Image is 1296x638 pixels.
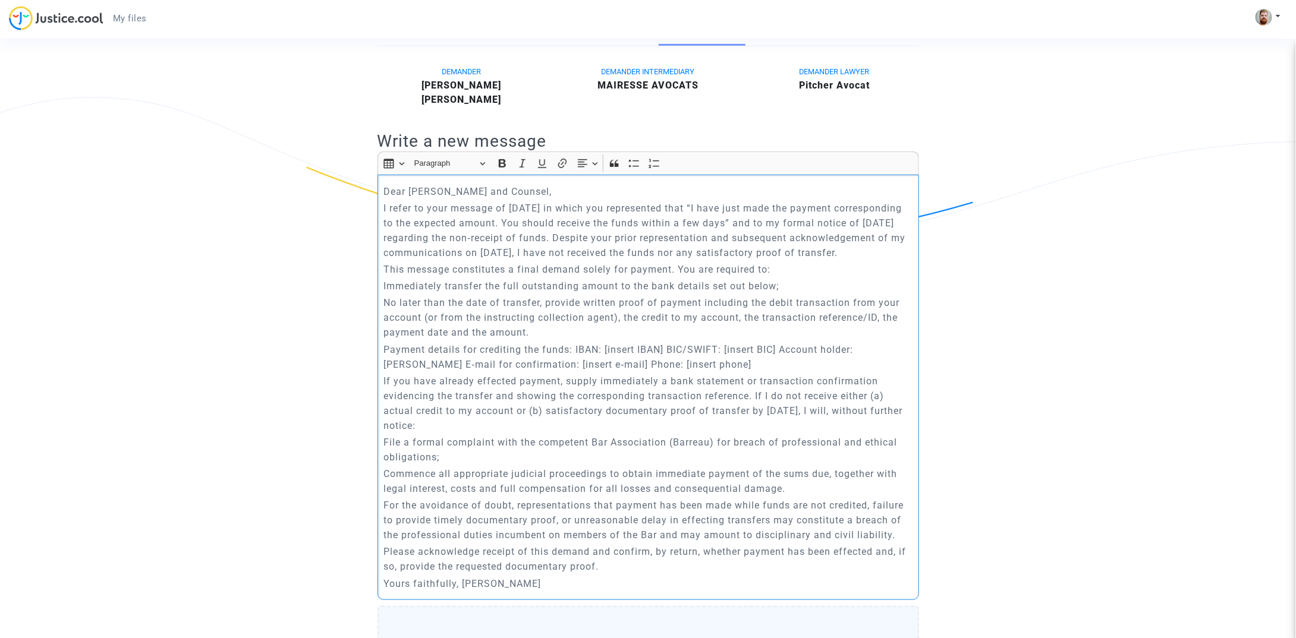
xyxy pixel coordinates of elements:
[383,576,913,591] p: Yours faithfully, [PERSON_NAME]
[378,131,919,151] h2: Write a new message
[113,13,147,24] span: My files
[383,466,913,496] p: Commence all appropriate judicial proceedings to obtain immediate payment of the sums due, togeth...
[103,10,156,27] a: My files
[9,6,103,30] img: jc-logo.svg
[383,435,913,465] p: File a formal complaint with the competent Bar Association (Barreau) for breach of professional a...
[383,201,913,260] p: I refer to your message of [DATE] in which you represented that “I have just made the payment cor...
[1256,9,1272,26] img: AAcHTtdRut9Q_F0Cbzhc1N5NkuGFyLGOdv6JVpELqudB57o=s96-c
[383,544,913,574] p: Please acknowledge receipt of this demand and confirm, by return, whether payment has been effect...
[597,80,699,91] b: MAIRESSE AVOCATS
[442,67,481,76] span: DEMANDER
[383,374,913,433] p: If you have already effected payment, supply immediately a bank statement or transaction confirma...
[414,156,476,170] span: Paragraph
[421,80,501,91] b: [PERSON_NAME]
[383,342,913,372] p: Payment details for crediting the funds: IBAN: [insert IBAN] BIC/SWIFT: [insert BIC] Account hold...
[383,262,913,277] p: This message constitutes a final demand solely for payment. You are required to:
[378,151,919,175] div: Editor toolbar
[383,279,913,293] p: Immediately transfer the full outstanding amount to the bank details set out below;
[421,94,501,105] b: [PERSON_NAME]
[383,184,913,199] p: Dear [PERSON_NAME] and Counsel,
[383,295,913,340] p: No later than the date of transfer, provide written proof of payment including the debit transact...
[601,67,694,76] span: DEMANDER INTERMEDIARY
[800,67,870,76] span: DEMANDER LAWYER
[383,498,913,542] p: For the avoidance of doubt, representations that payment has been made while funds are not credit...
[409,154,491,173] button: Paragraph
[378,175,919,600] div: Rich Text Editor, main
[799,80,870,91] b: Pitcher Avocat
